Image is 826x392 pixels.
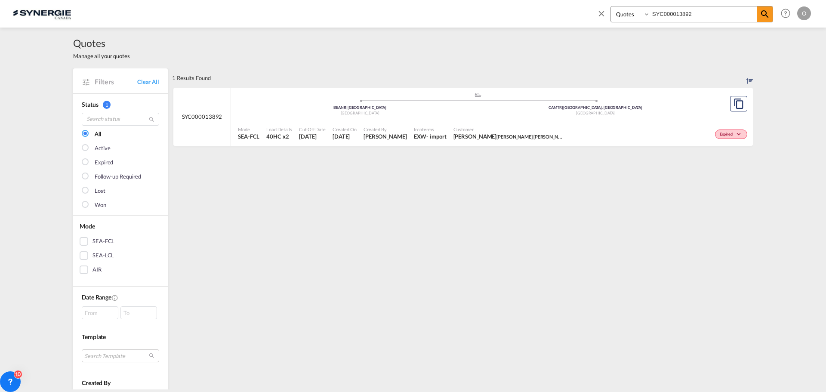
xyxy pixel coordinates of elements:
[597,9,606,18] md-icon: icon-close
[453,133,565,140] span: Kayla Forget AEBI SCHMIDT
[82,306,118,319] div: From
[720,132,735,138] span: Expired
[735,132,745,137] md-icon: icon-chevron-down
[266,126,292,133] span: Load Details
[299,133,326,140] span: 7 Aug 2025
[80,222,95,230] span: Mode
[92,265,102,274] div: AIR
[576,111,615,115] span: [GEOGRAPHIC_DATA]
[95,173,141,181] div: Follow-up Required
[173,88,753,146] div: SYC000013892 assets/icons/custom/ship-fill.svgassets/icons/custom/roll-o-plane.svgOriginAntwerp B...
[95,77,137,86] span: Filters
[73,36,130,50] span: Quotes
[95,144,110,153] div: Active
[148,116,155,123] md-icon: icon-magnify
[95,187,105,195] div: Lost
[562,105,563,110] span: |
[299,126,326,133] span: Cut Off Date
[364,126,407,133] span: Created By
[715,130,747,139] div: Change Status Here
[82,306,159,319] span: From To
[92,237,114,246] div: SEA-FCL
[496,133,569,140] span: [PERSON_NAME] [PERSON_NAME]
[95,158,113,167] div: Expired
[82,293,111,301] span: Date Range
[730,96,747,111] button: Copy Quote
[414,133,427,140] div: EXW
[797,6,811,20] div: O
[346,105,348,110] span: |
[746,68,753,87] div: Sort by: Created On
[364,133,407,140] span: Pablo Gomez Saldarriaga
[13,4,71,23] img: 1f56c880d42311ef80fc7dca854c8e59.png
[80,265,161,274] md-checkbox: AIR
[82,101,98,108] span: Status
[92,251,114,260] div: SEA-LCL
[453,126,565,133] span: Customer
[549,105,642,110] span: CAMTR [GEOGRAPHIC_DATA], [GEOGRAPHIC_DATA]
[266,133,292,140] span: 40HC x 2
[650,6,757,22] input: Enter Quotation Number
[426,133,446,140] div: - import
[597,6,610,27] span: icon-close
[82,379,111,386] span: Created By
[182,113,222,120] span: SYC000013892
[333,126,357,133] span: Created On
[172,68,211,87] div: 1 Results Found
[341,111,379,115] span: [GEOGRAPHIC_DATA]
[137,78,159,86] a: Clear All
[414,133,447,140] div: EXW import
[73,52,130,60] span: Manage all your quotes
[82,333,106,340] span: Template
[778,6,797,22] div: Help
[80,237,161,246] md-checkbox: SEA-FCL
[414,126,447,133] span: Incoterms
[473,93,483,97] md-icon: assets/icons/custom/ship-fill.svg
[103,101,111,109] span: 1
[95,130,101,139] div: All
[333,105,386,110] span: BEANR [GEOGRAPHIC_DATA]
[238,126,259,133] span: Mode
[82,113,159,126] input: Search status
[95,201,106,210] div: Won
[238,133,259,140] span: SEA-FCL
[333,133,357,140] span: 7 Aug 2025
[734,99,744,109] md-icon: assets/icons/custom/copyQuote.svg
[757,6,773,22] span: icon-magnify
[760,9,770,19] md-icon: icon-magnify
[111,294,118,301] md-icon: Created On
[778,6,793,21] span: Help
[82,100,159,109] div: Status 1
[80,251,161,260] md-checkbox: SEA-LCL
[120,306,157,319] div: To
